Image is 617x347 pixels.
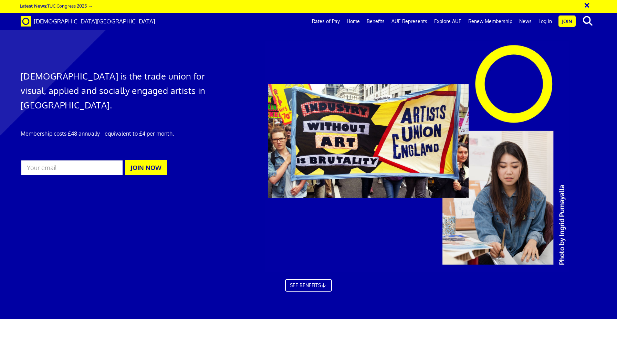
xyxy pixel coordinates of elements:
a: Home [343,13,363,30]
button: search [577,14,598,28]
a: Latest News:TUC Congress 2025 → [20,3,93,9]
a: Log in [535,13,555,30]
a: Brand [DEMOGRAPHIC_DATA][GEOGRAPHIC_DATA] [15,13,160,30]
strong: Latest News: [20,3,47,9]
a: News [516,13,535,30]
a: AUE Represents [388,13,431,30]
a: Benefits [363,13,388,30]
input: Your email [21,160,124,176]
span: [DEMOGRAPHIC_DATA][GEOGRAPHIC_DATA] [34,18,155,25]
a: Explore AUE [431,13,465,30]
a: SEE BENEFITS [285,279,332,292]
h1: [DEMOGRAPHIC_DATA] is the trade union for visual, applied and socially engaged artists in [GEOGRA... [21,69,206,112]
p: Membership costs £48 annually – equivalent to £4 per month. [21,129,206,138]
a: Rates of Pay [308,13,343,30]
a: Join [558,15,576,27]
a: Renew Membership [465,13,516,30]
button: JOIN NOW [125,160,167,175]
